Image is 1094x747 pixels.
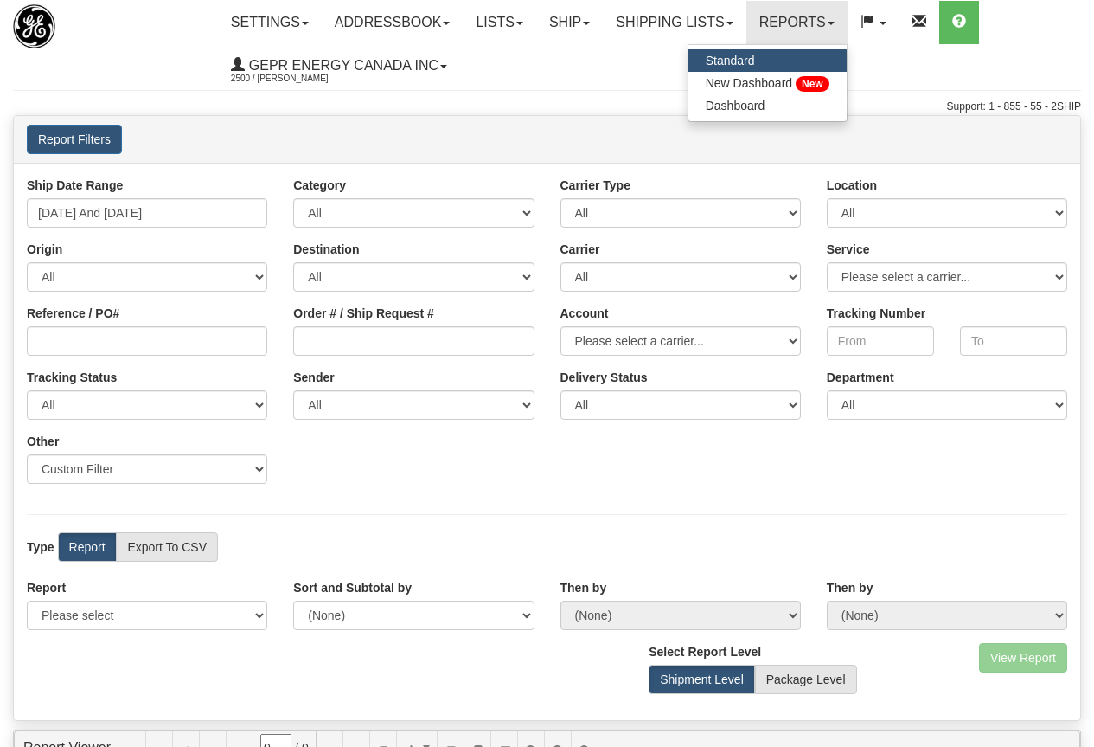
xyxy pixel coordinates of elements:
[827,305,925,322] label: Tracking Number
[27,241,62,258] label: Origin
[231,70,361,87] span: 2500 / [PERSON_NAME]
[755,665,857,694] label: Package Level
[116,532,218,562] label: Export To CSV
[649,665,755,694] label: Shipment Level
[603,1,745,44] a: Shipping lists
[688,94,847,117] a: Dashboard
[827,369,894,386] label: Department
[218,1,322,44] a: Settings
[13,4,55,48] img: logo2500.jpg
[293,369,334,386] label: Sender
[58,532,117,562] label: Report
[560,369,648,386] label: Please ensure data set in report has been RECENTLY tracked from your Shipment History
[218,44,460,87] a: GEPR Energy Canada Inc 2500 / [PERSON_NAME]
[560,579,607,596] label: Then by
[27,433,59,450] label: Other
[706,54,755,68] span: Standard
[827,241,870,258] label: Service
[746,1,848,44] a: Reports
[245,58,438,73] span: GEPR Energy Canada Inc
[827,326,934,356] input: From
[560,305,609,322] label: Account
[27,369,117,386] label: Tracking Status
[706,76,792,90] span: New Dashboard
[293,241,359,258] label: Destination
[560,241,600,258] label: Carrier
[706,99,765,113] span: Dashboard
[827,177,877,194] label: Location
[649,643,761,660] label: Select Report Level
[293,579,412,596] label: Sort and Subtotal by
[827,579,873,596] label: Then by
[1054,285,1092,461] iframe: chat widget
[27,538,54,556] label: Type
[27,177,123,194] label: Ship Date Range
[27,125,122,154] button: Report Filters
[27,305,119,322] label: Reference / PO#
[688,72,847,94] a: New Dashboard New
[463,1,535,44] a: Lists
[960,326,1067,356] input: To
[293,305,434,322] label: Order # / Ship Request #
[293,177,346,194] label: Category
[560,390,801,420] select: Please ensure data set in report has been RECENTLY tracked from your Shipment History
[536,1,603,44] a: Ship
[27,579,66,596] label: Report
[13,100,1081,114] div: Support: 1 - 855 - 55 - 2SHIP
[322,1,464,44] a: Addressbook
[979,643,1067,673] button: View Report
[688,49,847,72] a: Standard
[560,177,630,194] label: Carrier Type
[796,76,829,92] span: New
